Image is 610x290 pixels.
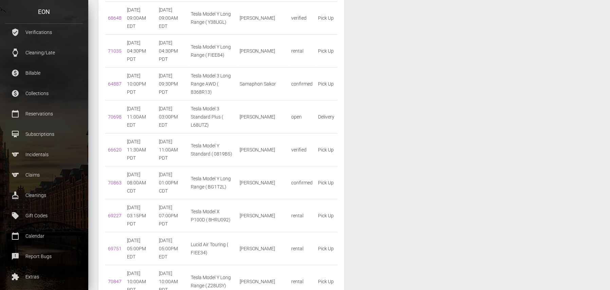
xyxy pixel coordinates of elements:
td: [DATE] 11:30AM PDT [124,133,156,166]
td: Tesla Model X P100D ( 8HRU092) [188,199,237,232]
td: [DATE] 01:00PM CDT [156,166,188,199]
td: Pick Up [315,67,337,100]
p: Incidentals [10,149,78,160]
td: Pick Up [315,166,337,199]
td: rental [289,34,315,67]
td: Pick Up [315,199,337,232]
a: sports Claims [5,166,83,183]
td: Pick Up [315,1,337,34]
a: watch Cleaning/Late [5,44,83,61]
td: [DATE] 09:30PM PDT [156,67,188,100]
td: verified [289,133,315,166]
a: calendar_today Reservations [5,105,83,122]
td: confirmed [289,67,315,100]
td: [DATE] 03:15PM PDT [124,199,156,232]
a: paid Collections [5,85,83,102]
td: Lucid Air Touring ( FIEE34) [188,232,237,265]
td: [DATE] 03:00PM EDT [156,100,188,133]
td: [DATE] 09:00AM EDT [156,1,188,34]
a: sports Incidentals [5,146,83,163]
a: 64887 [108,81,122,87]
td: Pick Up [315,34,337,67]
td: [PERSON_NAME] [237,199,289,232]
a: 69751 [108,246,122,251]
p: Billable [10,68,78,78]
a: paid Billable [5,65,83,81]
a: 68648 [108,15,122,21]
a: 71035 [108,48,122,54]
td: Delivery [315,100,337,133]
p: Extras [10,272,78,282]
td: Tesla Model Y Standard ( 0819B5) [188,133,237,166]
a: extension Extras [5,268,83,285]
td: Samaphon Sakor [237,67,289,100]
td: [PERSON_NAME] [237,166,289,199]
td: open [289,100,315,133]
p: Report Bugs [10,251,78,261]
p: Reservations [10,109,78,119]
p: Cleanings [10,190,78,200]
a: 69227 [108,213,122,218]
a: calendar_today Calendar [5,228,83,244]
a: feedback Report Bugs [5,248,83,265]
a: 70847 [108,279,122,284]
p: Cleaning/Late [10,48,78,58]
td: Tesla Model Y Long Range ( Y38UGL) [188,1,237,34]
p: Calendar [10,231,78,241]
td: Tesla Model 3 Standard Plus ( L68UTZ) [188,100,237,133]
p: Verifications [10,27,78,37]
td: [DATE] 08:00AM CDT [124,166,156,199]
p: Collections [10,88,78,98]
p: Subscriptions [10,129,78,139]
td: rental [289,199,315,232]
a: verified_user Verifications [5,24,83,41]
td: rental [289,232,315,265]
p: Claims [10,170,78,180]
a: cleaning_services Cleanings [5,187,83,204]
td: [PERSON_NAME] [237,1,289,34]
td: [DATE] 05:00PM EDT [156,232,188,265]
td: [PERSON_NAME] [237,34,289,67]
td: [DATE] 04:30PM PDT [124,34,156,67]
td: confirmed [289,166,315,199]
td: [PERSON_NAME] [237,100,289,133]
td: [DATE] 11:00AM PDT [156,133,188,166]
td: Tesla Model 3 Long Range AWD ( 8368R13) [188,67,237,100]
td: [PERSON_NAME] [237,133,289,166]
a: 70698 [108,114,122,120]
td: [PERSON_NAME] [237,232,289,265]
a: 66620 [108,147,122,152]
td: Tesla Model Y Long Range ( FIEE84) [188,34,237,67]
td: Tesla Model Y Long Range ( BG1T2L) [188,166,237,199]
td: [DATE] 04:30PM PDT [156,34,188,67]
a: card_membership Subscriptions [5,126,83,143]
td: [DATE] 09:00AM EDT [124,1,156,34]
a: 70863 [108,180,122,185]
td: [DATE] 05:00PM EDT [124,232,156,265]
td: [DATE] 07:00PM PDT [156,199,188,232]
td: [DATE] 10:00PM PDT [124,67,156,100]
td: verified [289,1,315,34]
p: Gift Codes [10,211,78,221]
td: [DATE] 11:00AM EDT [124,100,156,133]
a: local_offer Gift Codes [5,207,83,224]
td: Pick Up [315,232,337,265]
td: Pick Up [315,133,337,166]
